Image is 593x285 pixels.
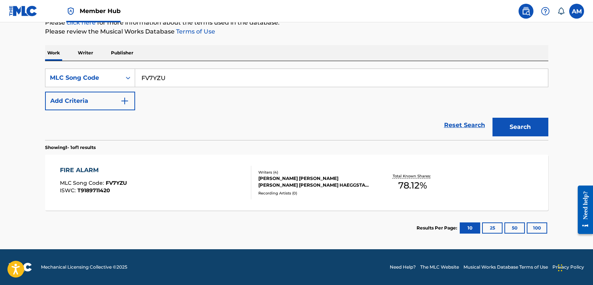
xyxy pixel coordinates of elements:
[50,73,117,82] div: MLC Song Code
[538,4,553,19] div: Help
[175,28,215,35] a: Terms of Use
[440,117,489,133] a: Reset Search
[492,118,548,136] button: Search
[67,19,96,26] a: click here
[76,45,95,61] p: Writer
[557,7,565,15] div: Notifications
[109,45,136,61] p: Publisher
[504,222,525,234] button: 50
[80,7,121,15] span: Member Hub
[45,69,548,140] form: Search Form
[45,45,62,61] p: Work
[45,144,96,151] p: Showing 1 - 1 of 1 results
[60,166,127,175] div: FIRE ALARM
[45,92,135,110] button: Add Criteria
[66,7,75,16] img: Top Rightsholder
[106,180,127,186] span: FV7YZU
[420,264,459,270] a: The MLC Website
[77,187,110,194] span: T9189711420
[522,7,530,16] img: search
[258,175,371,189] div: [PERSON_NAME] [PERSON_NAME] [PERSON_NAME] [PERSON_NAME] HAEGGSTAM, [PERSON_NAME], [PERSON_NAME]
[9,263,32,272] img: logo
[460,222,480,234] button: 10
[9,6,38,16] img: MLC Logo
[527,222,547,234] button: 100
[41,264,127,270] span: Mechanical Licensing Collective © 2025
[463,264,548,270] a: Musical Works Database Terms of Use
[390,264,416,270] a: Need Help?
[417,225,459,231] p: Results Per Page:
[482,222,503,234] button: 25
[519,4,533,19] a: Public Search
[45,18,548,27] p: Please for more information about the terms used in the database.
[45,155,548,210] a: FIRE ALARMMLC Song Code:FV7YZUISWC:T9189711420Writers (4)[PERSON_NAME] [PERSON_NAME] [PERSON_NAME...
[558,257,562,279] div: Drag
[393,173,433,179] p: Total Known Shares:
[556,249,593,285] iframe: Chat Widget
[552,264,584,270] a: Privacy Policy
[120,96,129,105] img: 9d2ae6d4665cec9f34b9.svg
[398,179,427,192] span: 78.12 %
[60,180,106,186] span: MLC Song Code :
[60,187,77,194] span: ISWC :
[258,170,371,175] div: Writers ( 4 )
[258,190,371,196] div: Recording Artists ( 0 )
[572,180,593,240] iframe: Resource Center
[45,27,548,36] p: Please review the Musical Works Database
[569,4,584,19] div: User Menu
[541,7,550,16] img: help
